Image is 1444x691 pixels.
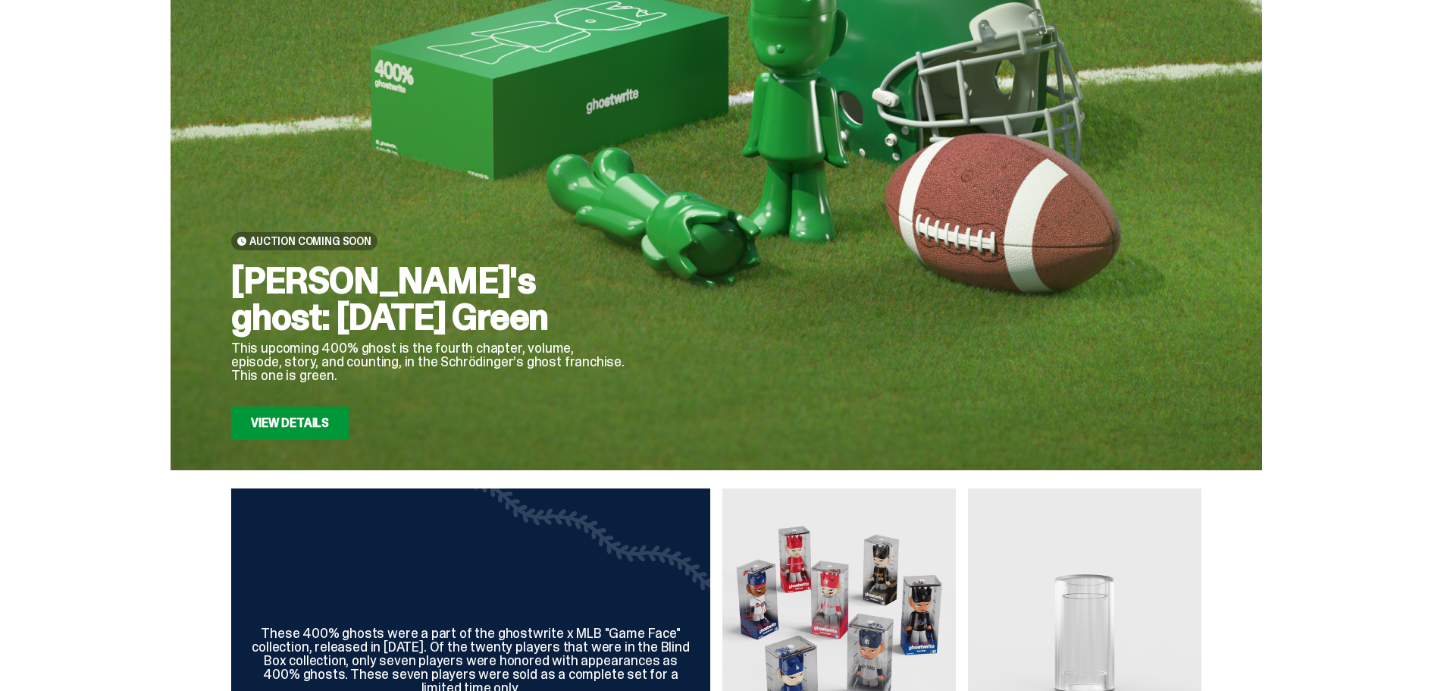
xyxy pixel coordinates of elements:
[231,341,625,382] p: This upcoming 400% ghost is the fourth chapter, volume, episode, story, and counting, in the Schr...
[231,407,349,440] a: View Details
[231,262,625,335] h2: [PERSON_NAME]'s ghost: [DATE] Green
[249,235,371,247] span: Auction Coming Soon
